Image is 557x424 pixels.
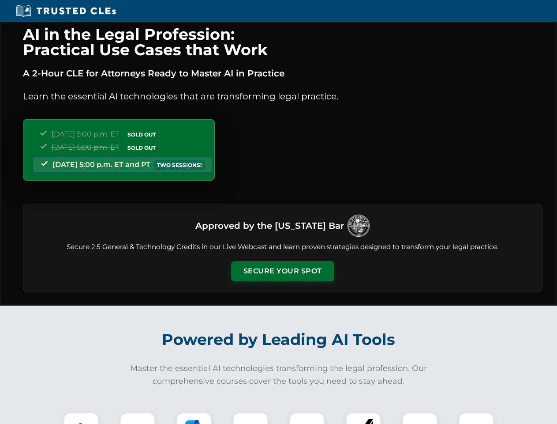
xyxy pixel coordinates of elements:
span: SOLD OUT [124,143,159,152]
span: [DATE] 5:00 p.m. ET [52,130,119,138]
p: Learn the essential AI technologies that are transforming legal practice. [23,89,542,103]
span: [DATE] 5:00 p.m. ET [52,143,119,151]
h1: AI in the Legal Profession: Practical Use Cases that Work [23,26,542,57]
p: Secure 2.5 General & Technology Credits in our Live Webcast and learn proven strategies designed ... [34,242,531,252]
img: Trusted CLEs [13,4,119,18]
p: Master the essential AI technologies transforming the legal profession. Our comprehensive courses... [124,362,433,388]
button: Secure Your Spot [231,261,334,281]
p: A 2-Hour CLE for Attorneys Ready to Master AI in Practice [23,66,542,80]
span: SOLD OUT [124,130,159,139]
h3: Approved by the [US_STATE] Bar [195,218,344,234]
img: Logo [348,215,370,237]
h2: Powered by Leading AI Tools [34,324,523,355]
